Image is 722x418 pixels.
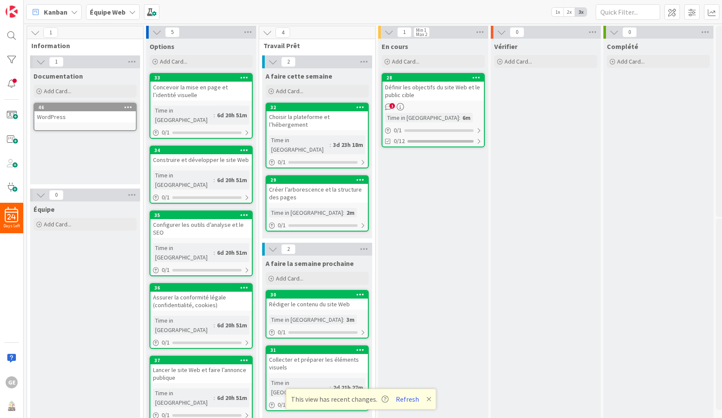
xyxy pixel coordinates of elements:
div: 6d 20h 51m [215,175,249,185]
div: 30 [266,291,368,299]
div: 2m [344,208,357,217]
span: : [330,140,331,150]
div: Time in [GEOGRAPHIC_DATA] [269,135,330,154]
div: Time in [GEOGRAPHIC_DATA] [269,378,330,397]
span: 2 [281,57,296,67]
div: 34Construire et développer le site Web [150,146,252,165]
span: 0 / 1 [162,128,170,137]
div: 0/1 [266,327,368,338]
div: 33 [150,74,252,82]
span: Complété [607,42,638,51]
div: 31 [270,347,368,353]
div: 33Concevoir la mise en page et l’identité visuelle [150,74,252,101]
span: 3x [575,8,587,16]
div: 35Configurer les outils d’analyse et le SEO [150,211,252,238]
div: Time in [GEOGRAPHIC_DATA] [269,208,343,217]
div: 32 [266,104,368,111]
span: 0 [49,190,64,200]
div: 2d 21h 27m [331,383,365,392]
div: Time in [GEOGRAPHIC_DATA] [153,388,214,407]
span: 0 / 1 [162,265,170,275]
span: Add Card... [276,87,303,95]
div: 29Créer l’arborescence et la structure des pages [266,176,368,203]
span: : [459,113,460,122]
div: 0/1 [150,127,252,138]
div: 28 [386,75,484,81]
div: 35 [154,212,252,218]
span: En cours [382,42,408,51]
span: 0 / 1 [278,328,286,337]
span: 0 / 1 [278,400,286,409]
div: 28 [382,74,484,82]
div: 46 [38,104,136,110]
span: Options [150,42,174,51]
div: 29 [270,177,368,183]
span: : [214,175,215,185]
span: A faire la semaine prochaine [266,259,354,268]
div: 34 [154,147,252,153]
span: This view has recent changes. [291,394,389,404]
div: 0/1 [150,337,252,348]
div: 36Assurer la conformité légale (confidentialité, cookies) [150,284,252,311]
div: 28Définir les objectifs du site Web et le public cible [382,74,484,101]
div: Max 2 [416,32,427,37]
span: 0 [622,27,637,37]
div: GE [6,376,18,388]
div: 36 [154,285,252,291]
span: 0 / 1 [278,221,286,230]
div: Concevoir la mise en page et l’identité visuelle [150,82,252,101]
img: Visit kanbanzone.com [6,6,18,18]
img: avatar [6,400,18,412]
div: 31Collecter et préparer les éléments visuels [266,346,368,373]
div: 31 [266,346,368,354]
span: Équipe [34,205,55,214]
span: 1 [397,27,412,37]
span: Add Card... [44,220,71,228]
span: Kanban [44,7,67,17]
div: Time in [GEOGRAPHIC_DATA] [385,113,459,122]
span: A faire cette semaine [266,72,332,80]
div: 0/1 [150,265,252,275]
a: 33Concevoir la mise en page et l’identité visuelleTime in [GEOGRAPHIC_DATA]:6d 20h 51m0/1 [150,73,253,139]
div: Min 1 [416,28,426,32]
a: 28Définir les objectifs du site Web et le public cibleTime in [GEOGRAPHIC_DATA]:6m0/10/12 [382,73,485,147]
div: Time in [GEOGRAPHIC_DATA] [153,106,214,125]
div: Rédiger le contenu du site Web [266,299,368,310]
div: 3d 23h 18m [331,140,365,150]
div: Choisir la plateforme et l’hébergement [266,111,368,130]
input: Quick Filter... [596,4,660,20]
div: 0/1 [150,192,252,203]
div: Configurer les outils d’analyse et le SEO [150,219,252,238]
a: 30Rédiger le contenu du site WebTime in [GEOGRAPHIC_DATA]:3m0/1 [266,290,369,339]
div: 6d 20h 51m [215,110,249,120]
div: 6d 20h 51m [215,320,249,330]
div: 6m [460,113,473,122]
div: 6d 20h 51m [215,248,249,257]
div: 3m [344,315,357,324]
div: Time in [GEOGRAPHIC_DATA] [269,315,343,324]
a: 46WordPress [34,103,137,131]
div: 34 [150,146,252,154]
div: Time in [GEOGRAPHIC_DATA] [153,171,214,189]
span: 1 [389,103,395,109]
div: 37Lancer le site Web et faire l’annonce publique [150,357,252,383]
span: : [214,248,215,257]
div: 37 [154,357,252,363]
span: 2 [281,244,296,254]
div: 29 [266,176,368,184]
div: 33 [154,75,252,81]
div: 37 [150,357,252,364]
span: 0 [510,27,524,37]
span: Add Card... [392,58,419,65]
span: Vérifier [494,42,517,51]
div: 0/1 [382,125,484,136]
span: 0 / 1 [394,126,402,135]
div: 0/1 [266,220,368,231]
span: : [214,320,215,330]
div: 6d 20h 51m [215,393,249,403]
span: Add Card... [276,275,303,282]
span: 24 [7,214,16,220]
span: 5 [165,27,180,37]
span: 0 / 1 [278,158,286,167]
span: 1x [552,8,563,16]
